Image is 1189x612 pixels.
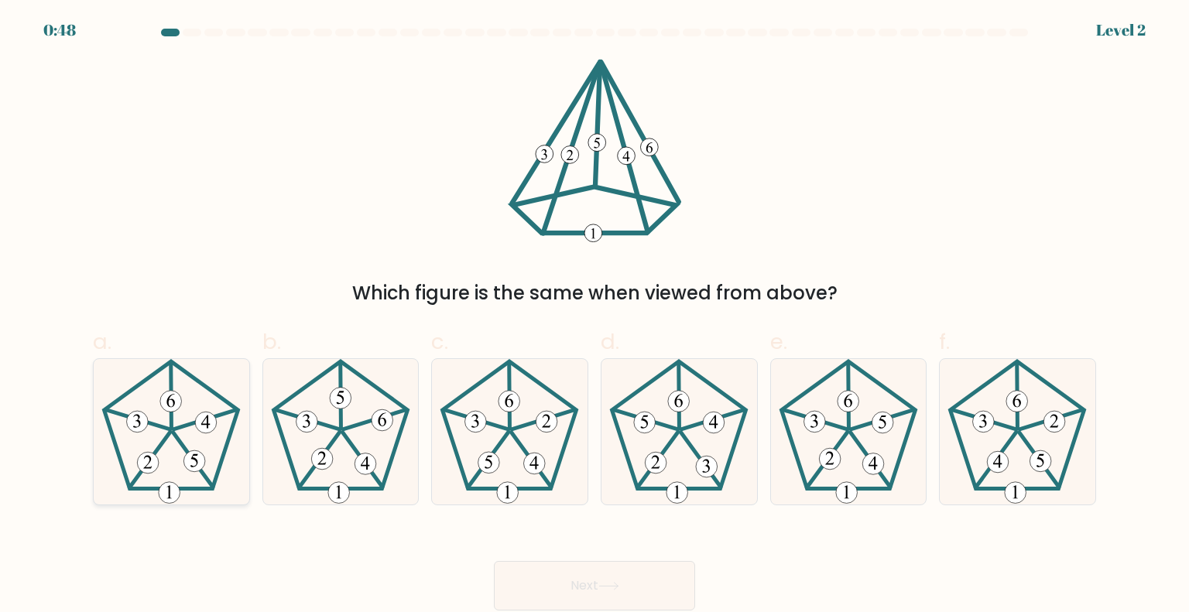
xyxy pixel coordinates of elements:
[262,327,281,357] span: b.
[939,327,950,357] span: f.
[1096,19,1146,42] div: Level 2
[494,561,695,610] button: Next
[601,327,619,357] span: d.
[93,327,111,357] span: a.
[770,327,787,357] span: e.
[43,19,76,42] div: 0:48
[431,327,448,357] span: c.
[102,279,1087,307] div: Which figure is the same when viewed from above?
